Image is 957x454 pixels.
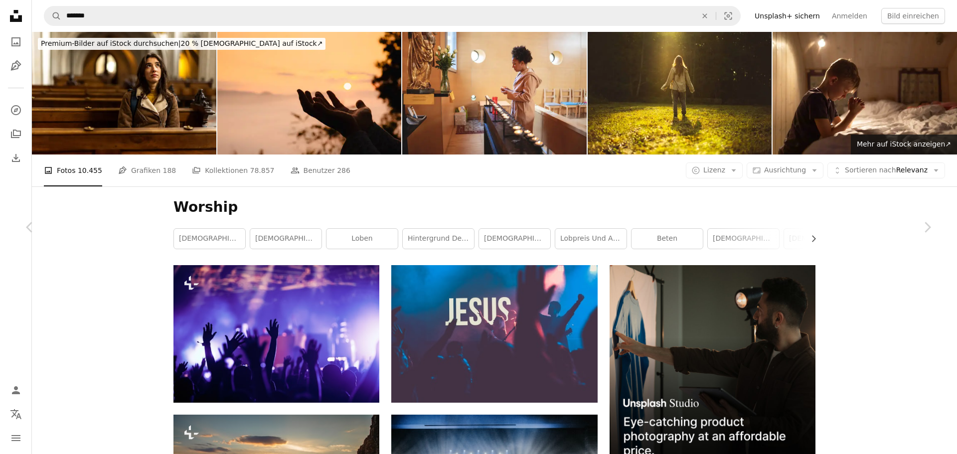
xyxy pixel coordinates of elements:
span: Sortieren nach [845,166,896,174]
a: Unsplash+ sichern [749,8,826,24]
a: [DEMOGRAPHIC_DATA] anbeten [708,229,779,249]
a: [DEMOGRAPHIC_DATA] [174,229,245,249]
span: 78.857 [250,165,275,176]
a: Bisherige Downloads [6,148,26,168]
a: Premium-Bilder auf iStock durchsuchen|20 % [DEMOGRAPHIC_DATA] auf iStock↗ [32,32,331,56]
span: Premium-Bilder auf iStock durchsuchen | [41,39,181,47]
span: 188 [162,165,176,176]
a: Grafiken [6,56,26,76]
a: Anmelden / Registrieren [6,380,26,400]
a: Hintergrund der Anbetung [403,229,474,249]
button: Lizenz [686,162,743,178]
img: religious concert performed by a band on stage [391,265,597,402]
span: Ausrichtung [764,166,806,174]
a: Weiter [897,179,957,275]
form: Finden Sie Bildmaterial auf der ganzen Webseite [44,6,741,26]
h1: Worship [173,198,815,216]
button: Sortieren nachRelevanz [827,162,945,178]
a: Jubelnde Menge mit Händen in der Luft beim Musikfestival [173,329,379,338]
span: 20 % [DEMOGRAPHIC_DATA] auf iStock ↗ [41,39,322,47]
button: Liste nach rechts verschieben [804,229,815,249]
img: Afroamerikaner beten in einem heiligen Raum [402,32,587,154]
img: Jubelnde Menge mit Händen in der Luft beim Musikfestival [173,265,379,402]
span: Relevanz [845,165,928,175]
a: loben [326,229,398,249]
a: Entdecken [6,100,26,120]
a: Mehr auf iStock anzeigen↗ [851,135,957,154]
a: Fotos [6,32,26,52]
span: Lizenz [703,166,725,174]
a: Anmelden [826,8,873,24]
img: Kleiner Junge, der vor dem Schlafengehen betet. [773,32,957,154]
a: [DEMOGRAPHIC_DATA] [479,229,550,249]
a: Grafiken 188 [118,154,176,186]
a: Lobpreis und Anbetung [555,229,627,249]
button: Löschen [694,6,716,25]
a: religious concert performed by a band on stage [391,329,597,338]
a: [DEMOGRAPHIC_DATA] [250,229,321,249]
span: 286 [337,165,350,176]
span: Mehr auf iStock anzeigen ↗ [857,140,951,148]
a: [DEMOGRAPHIC_DATA] Gottesdienst [784,229,855,249]
button: Unsplash suchen [44,6,61,25]
img: Frau in Silhouette, Anbetung im Gebet bei Sonnenaufgang mit aufgehender Sonne am Sommerhimmel, ih... [217,32,402,154]
img: Man silhouette in rays of sun. [588,32,772,154]
button: Menü [6,428,26,448]
img: Young woman contemplating in cathedral [32,32,216,154]
a: Kollektionen [6,124,26,144]
button: Visuelle Suche [716,6,740,25]
a: Benutzer 286 [291,154,350,186]
button: Bild einreichen [881,8,945,24]
a: Kollektionen 78.857 [192,154,274,186]
button: Ausrichtung [747,162,823,178]
button: Sprache [6,404,26,424]
a: beten [632,229,703,249]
